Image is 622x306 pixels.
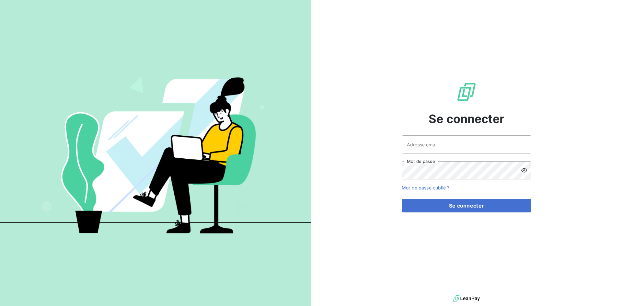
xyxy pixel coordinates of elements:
[429,110,504,128] span: Se connecter
[402,135,531,153] input: placeholder
[456,82,477,102] img: Logo LeanPay
[402,199,531,212] button: Se connecter
[453,294,480,303] img: logo
[402,185,449,190] a: Mot de passe oublié ?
